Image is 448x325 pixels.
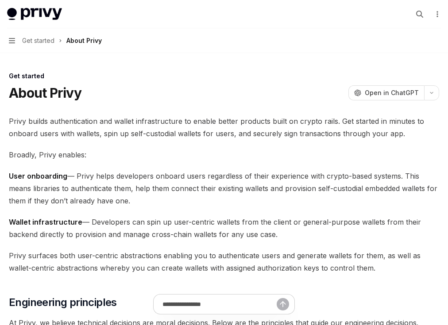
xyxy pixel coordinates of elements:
span: Get started [22,35,54,46]
div: About Privy [66,35,102,46]
span: — Privy helps developers onboard users regardless of their experience with crypto-based systems. ... [9,170,439,207]
span: Broadly, Privy enables: [9,149,439,161]
button: Open in ChatGPT [348,85,424,100]
span: Privy surfaces both user-centric abstractions enabling you to authenticate users and generate wal... [9,249,439,274]
img: light logo [7,8,62,20]
button: Send message [277,298,289,310]
div: Get started [9,72,439,80]
span: Open in ChatGPT [365,88,419,97]
span: — Developers can spin up user-centric wallets from the client or general-purpose wallets from the... [9,216,439,241]
strong: User onboarding [9,172,67,180]
h1: About Privy [9,85,81,101]
span: Privy builds authentication and wallet infrastructure to enable better products built on crypto r... [9,115,439,140]
strong: Wallet infrastructure [9,218,82,226]
button: More actions [432,8,441,20]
